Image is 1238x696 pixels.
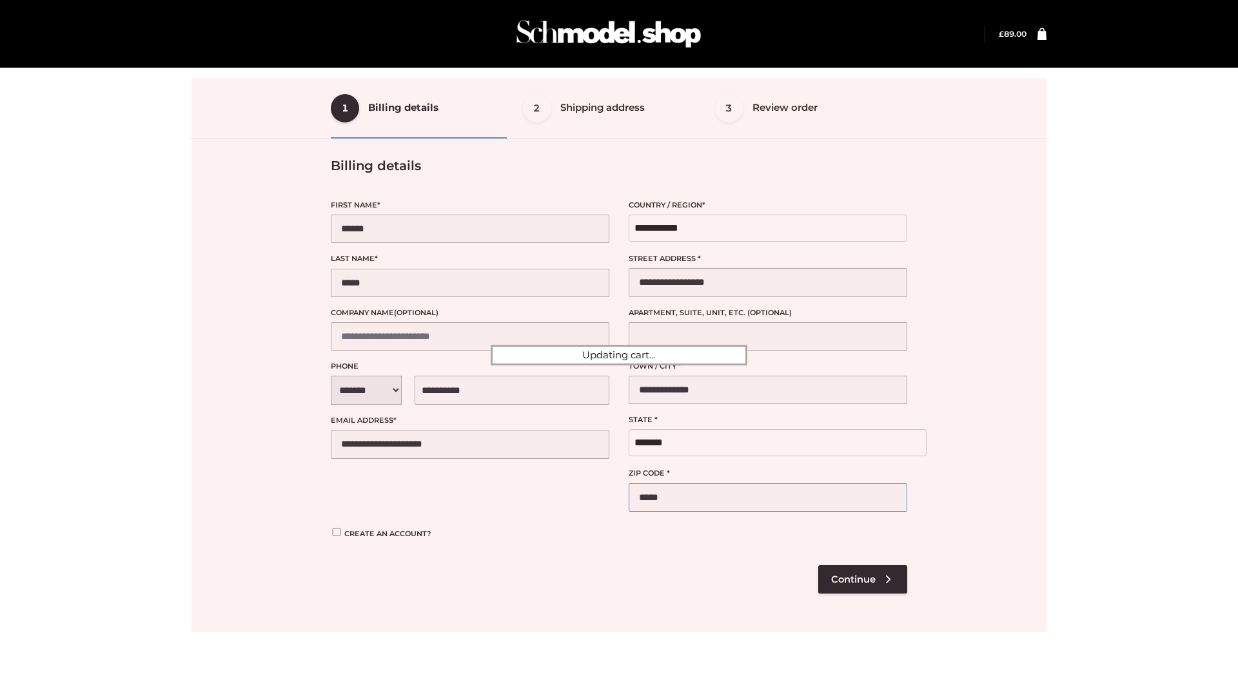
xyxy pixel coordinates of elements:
span: £ [999,29,1004,39]
bdi: 89.00 [999,29,1027,39]
div: Updating cart... [491,345,747,365]
a: £89.00 [999,29,1027,39]
img: Schmodel Admin 964 [512,8,705,59]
